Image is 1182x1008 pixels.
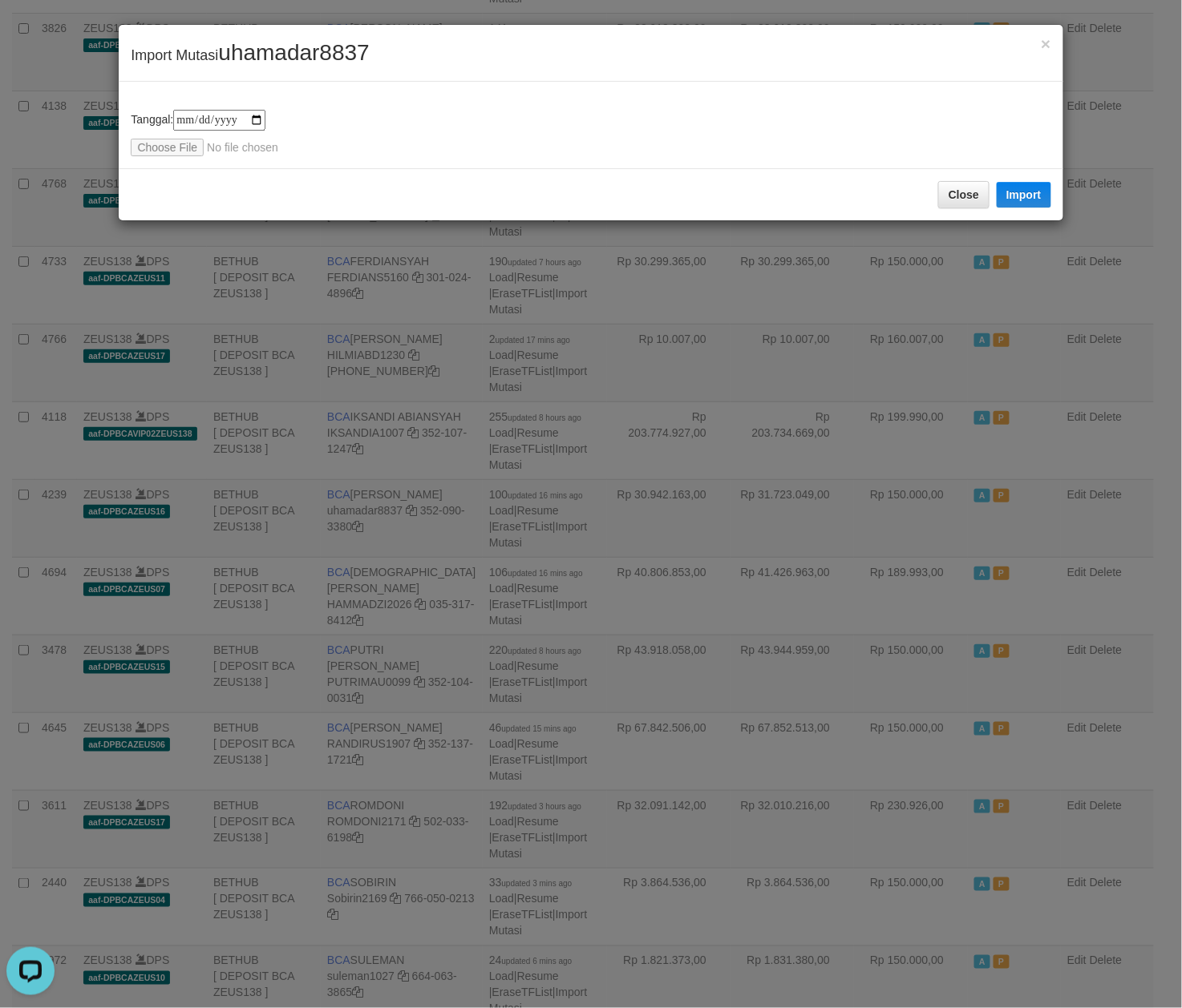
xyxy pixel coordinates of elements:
[938,181,990,208] button: Close
[1041,34,1050,53] span: ×
[6,6,55,54] button: Open LiveChat chat widget
[1041,35,1050,52] button: Close
[218,40,369,65] span: uhamadar8837
[997,182,1051,208] button: Import
[131,47,369,63] span: Import Mutasi
[131,110,1050,156] div: Tanggal:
